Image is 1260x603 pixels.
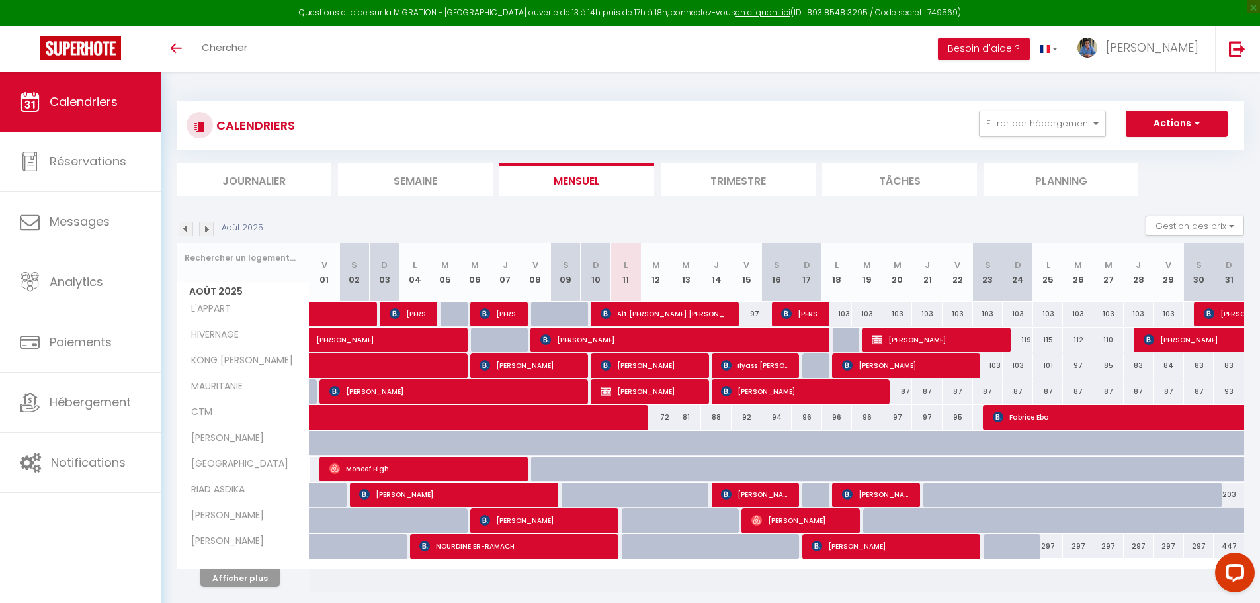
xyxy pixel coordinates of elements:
[1105,259,1113,271] abbr: M
[792,243,822,302] th: 17
[852,243,882,302] th: 19
[1003,353,1033,378] div: 103
[50,394,131,410] span: Hébergement
[179,405,229,420] span: CTM
[1093,302,1124,326] div: 103
[872,327,1003,352] span: [PERSON_NAME]
[661,163,816,196] li: Trimestre
[1124,353,1154,378] div: 83
[1063,379,1093,404] div: 87
[213,111,295,140] h3: CALENDRIERS
[177,163,331,196] li: Journalier
[721,379,883,404] span: [PERSON_NAME]
[912,405,943,430] div: 97
[1184,534,1214,559] div: 297
[185,246,302,270] input: Rechercher un logement...
[179,328,242,342] span: HIVERNAGE
[1214,379,1244,404] div: 93
[50,334,112,350] span: Paiements
[179,353,296,368] span: KONG [PERSON_NAME]
[1003,379,1033,404] div: 87
[1154,353,1184,378] div: 84
[882,379,913,404] div: 87
[732,405,762,430] div: 92
[1154,243,1184,302] th: 29
[321,259,327,271] abbr: V
[1077,38,1097,58] img: ...
[1124,243,1154,302] th: 28
[938,38,1030,60] button: Besoin d'aide ?
[1003,243,1033,302] th: 24
[812,533,974,559] span: [PERSON_NAME]
[1124,534,1154,559] div: 297
[1165,259,1171,271] abbr: V
[671,405,702,430] div: 81
[979,111,1106,137] button: Filtrer par hébergement
[601,353,702,378] span: [PERSON_NAME]
[954,259,960,271] abbr: V
[50,93,118,110] span: Calendriers
[1074,259,1082,271] abbr: M
[973,302,1003,326] div: 103
[177,282,309,301] span: Août 2025
[822,243,853,302] th: 18
[943,379,973,404] div: 87
[1154,534,1184,559] div: 297
[179,534,267,549] span: [PERSON_NAME]
[200,569,280,587] button: Afficher plus
[1214,353,1244,378] div: 83
[1093,353,1124,378] div: 85
[1154,379,1184,404] div: 87
[835,259,839,271] abbr: L
[480,353,581,378] span: [PERSON_NAME]
[51,454,126,471] span: Notifications
[1184,243,1214,302] th: 30
[852,405,882,430] div: 96
[781,301,821,326] span: [PERSON_NAME]
[1046,259,1050,271] abbr: L
[1033,379,1064,404] div: 87
[310,243,340,302] th: 01
[581,243,611,302] th: 10
[721,353,792,378] span: ilyass [PERSON_NAME]
[761,405,792,430] div: 94
[822,163,977,196] li: Tâches
[359,482,552,507] span: [PERSON_NAME]
[192,26,257,72] a: Chercher
[943,243,973,302] th: 22
[671,243,702,302] th: 13
[310,328,340,353] a: [PERSON_NAME]
[471,259,479,271] abbr: M
[641,243,671,302] th: 12
[721,482,792,507] span: [PERSON_NAME]
[550,243,581,302] th: 09
[50,273,103,290] span: Analytics
[179,302,234,316] span: L'APPART
[882,405,913,430] div: 97
[50,213,110,230] span: Messages
[1136,259,1141,271] abbr: J
[202,40,247,54] span: Chercher
[1184,379,1214,404] div: 87
[1214,243,1244,302] th: 31
[610,243,641,302] th: 11
[852,302,882,326] div: 103
[912,243,943,302] th: 21
[563,259,569,271] abbr: S
[804,259,810,271] abbr: D
[701,405,732,430] div: 88
[1033,243,1064,302] th: 25
[912,302,943,326] div: 103
[329,379,583,404] span: [PERSON_NAME]
[774,259,780,271] abbr: S
[1063,328,1093,352] div: 112
[1063,534,1093,559] div: 297
[1015,259,1021,271] abbr: D
[973,353,1003,378] div: 103
[1033,353,1064,378] div: 101
[1226,259,1232,271] abbr: D
[792,405,822,430] div: 96
[441,259,449,271] abbr: M
[842,482,913,507] span: [PERSON_NAME]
